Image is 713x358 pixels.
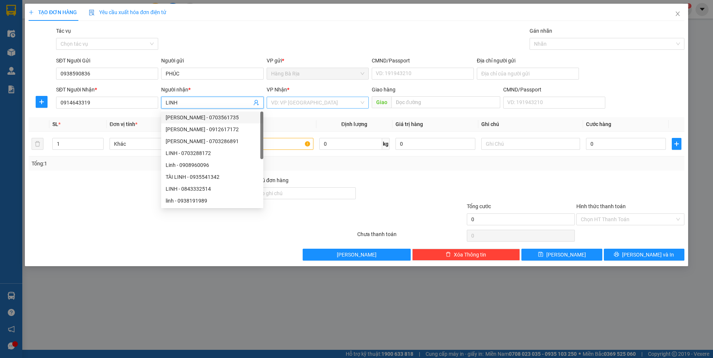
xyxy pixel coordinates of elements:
[161,159,263,171] div: Linh - 0908960096
[622,251,674,259] span: [PERSON_NAME] và In
[56,28,71,34] label: Tác vụ
[267,57,369,65] div: VP gửi
[521,249,602,261] button: save[PERSON_NAME]
[341,121,367,127] span: Định lượng
[166,137,259,145] div: [PERSON_NAME] - 0703286891
[161,195,263,207] div: linh - 0938191989
[248,177,289,183] label: Ghi chú đơn hàng
[395,121,423,127] span: Giá trị hàng
[467,203,491,209] span: Tổng cước
[166,125,259,133] div: [PERSON_NAME] - 0912617172
[337,251,377,259] span: [PERSON_NAME]
[214,138,313,150] input: VD: Bàn, Ghế
[248,187,356,199] input: Ghi chú đơn hàng
[253,100,259,106] span: user-add
[672,138,681,150] button: plus
[372,87,395,93] span: Giao hàng
[604,249,684,261] button: printer[PERSON_NAME] và In
[546,251,586,259] span: [PERSON_NAME]
[29,10,34,15] span: plus
[395,138,475,150] input: 0
[446,252,451,258] span: delete
[412,249,520,261] button: deleteXóa Thông tin
[576,203,626,209] label: Hình thức thanh toán
[271,68,364,79] span: Hàng Bà Rịa
[36,99,47,105] span: plus
[161,147,263,159] div: LINH - 0703288172
[32,159,275,168] div: Tổng: 1
[586,121,611,127] span: Cước hàng
[161,123,263,135] div: LINH - 0912617172
[161,112,263,123] div: LINH - 0703561735
[29,9,77,15] span: TẠO ĐƠN HÀNG
[530,28,552,34] label: Gán nhãn
[56,57,158,65] div: SĐT Người Gửi
[166,149,259,157] div: LINH - 0703288172
[303,249,411,261] button: [PERSON_NAME]
[372,96,391,108] span: Giao
[36,96,48,108] button: plus
[89,10,95,16] img: icon
[267,87,287,93] span: VP Nhận
[672,141,681,147] span: plus
[166,173,259,181] div: TÀI LINH - 0935541342
[391,96,500,108] input: Dọc đường
[166,197,259,205] div: linh - 0938191989
[56,86,158,94] div: SĐT Người Nhận
[454,251,486,259] span: Xóa Thông tin
[89,9,166,15] span: Yêu cầu xuất hóa đơn điện tử
[503,86,605,94] div: CMND/Passport
[166,113,259,122] div: [PERSON_NAME] - 0703561735
[477,57,579,65] div: Địa chỉ người gửi
[166,161,259,169] div: Linh - 0908960096
[356,230,466,243] div: Chưa thanh toán
[382,138,390,150] span: kg
[161,86,263,94] div: Người nhận
[675,11,681,17] span: close
[110,121,137,127] span: Đơn vị tính
[161,57,263,65] div: Người gửi
[372,57,474,65] div: CMND/Passport
[52,121,58,127] span: SL
[161,183,263,195] div: LINH - 0843332514
[161,135,263,147] div: LINH - 0703286891
[477,68,579,80] input: Địa chỉ của người gửi
[166,185,259,193] div: LINH - 0843332514
[614,252,619,258] span: printer
[161,171,263,183] div: TÀI LINH - 0935541342
[481,138,580,150] input: Ghi Chú
[114,138,204,149] span: Khác
[478,117,583,132] th: Ghi chú
[538,252,543,258] span: save
[32,138,43,150] button: delete
[667,4,688,25] button: Close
